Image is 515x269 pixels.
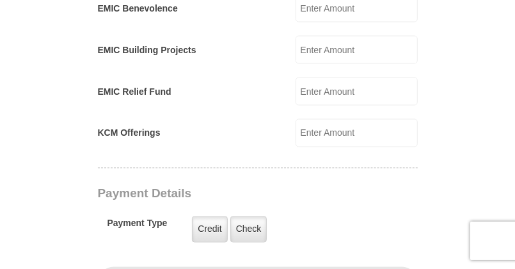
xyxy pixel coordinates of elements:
[98,187,424,202] h3: Payment Details
[230,216,267,243] label: Check
[107,218,168,236] h5: Payment Type
[296,36,418,64] input: Enter Amount
[296,119,418,147] input: Enter Amount
[98,127,161,140] label: KCM Offerings
[98,85,171,99] label: EMIC Relief Fund
[296,77,418,106] input: Enter Amount
[98,2,178,15] label: EMIC Benevolence
[98,44,196,57] label: EMIC Building Projects
[192,216,227,243] label: Credit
